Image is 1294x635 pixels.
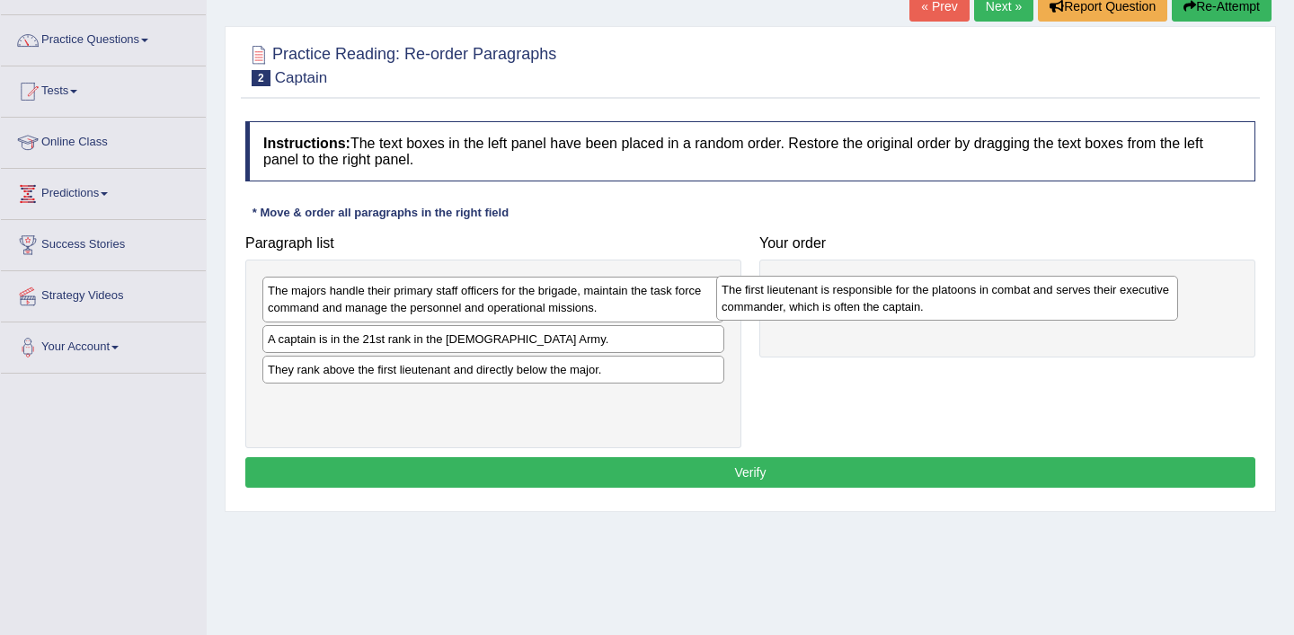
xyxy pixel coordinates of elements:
[245,235,741,251] h4: Paragraph list
[245,41,556,86] h2: Practice Reading: Re-order Paragraphs
[262,277,724,322] div: The majors handle their primary staff officers for the brigade, maintain the task force command a...
[245,457,1255,488] button: Verify
[262,356,724,384] div: They rank above the first lieutenant and directly below the major.
[263,136,350,151] b: Instructions:
[1,118,206,163] a: Online Class
[1,15,206,60] a: Practice Questions
[759,235,1255,251] h4: Your order
[1,66,206,111] a: Tests
[245,204,516,221] div: * Move & order all paragraphs in the right field
[275,69,328,86] small: Captain
[716,276,1178,321] div: The first lieutenant is responsible for the platoons in combat and serves their executive command...
[245,121,1255,181] h4: The text boxes in the left panel have been placed in a random order. Restore the original order b...
[1,322,206,367] a: Your Account
[1,220,206,265] a: Success Stories
[262,325,724,353] div: A captain is in the 21st rank in the [DEMOGRAPHIC_DATA] Army.
[1,169,206,214] a: Predictions
[252,70,270,86] span: 2
[1,271,206,316] a: Strategy Videos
